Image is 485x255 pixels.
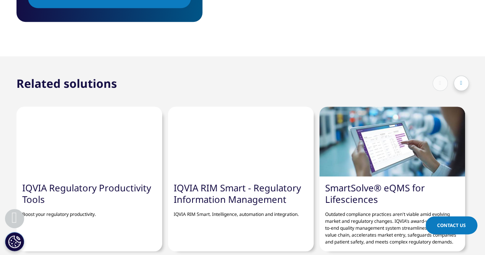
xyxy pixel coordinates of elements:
a: Contact Us [426,216,477,234]
a: IQVIA RIM Smart - Regulatory Information Management [174,181,301,206]
p: Outdated compliance practices aren't viable amid evolving market and regulatory changes. IQVIA’s ... [325,205,459,245]
button: Paramètres des cookies [5,232,24,251]
h2: Related solutions [16,76,117,91]
p: IQVIA RIM Smart. Intelligence, automation and integration. [174,205,308,218]
p: Boost your regulatory productivity. [22,205,156,218]
a: IQVIA Regulatory Productivity Tools [22,181,151,206]
a: SmartSolve® eQMS for Lifesciences [325,181,425,206]
span: Contact Us [437,222,466,229]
